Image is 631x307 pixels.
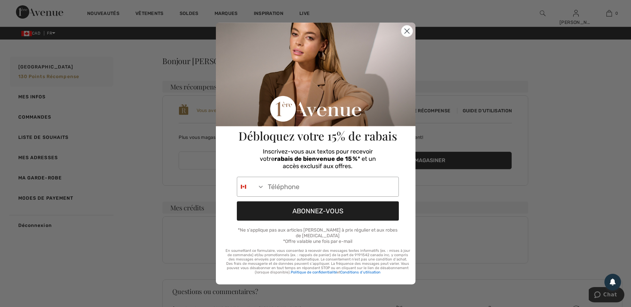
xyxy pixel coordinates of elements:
[291,270,337,274] a: Politique de confidentialité
[274,155,358,162] span: rabais de bienvenue de 15 %
[283,239,352,244] span: *Offre valable une fois par e-mail
[340,270,381,274] a: Conditions d’utilisation
[226,249,410,274] p: En soumettant ce formulaire, vous consentez à recevoir des messages textes informatifs (ex. : mis...
[15,5,28,11] span: Chat
[260,148,376,170] span: Inscrivez-vous aux textos pour recevoir votre * et un accès exclusif aux offres.
[238,128,397,144] span: Débloquez votre 15% de rabais
[241,184,246,189] img: Canada
[238,227,397,239] span: *Ne s'applique pas aux articles [PERSON_NAME] à prix régulier et aux robes de [MEDICAL_DATA]
[401,25,413,37] button: Close dialog
[237,201,399,221] button: ABONNEZ-VOUS
[237,177,264,196] button: Search Countries
[264,177,398,196] input: Téléphone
